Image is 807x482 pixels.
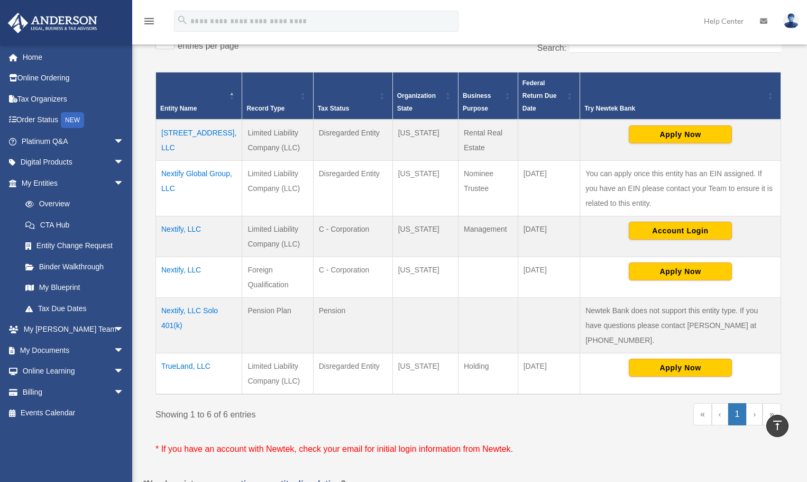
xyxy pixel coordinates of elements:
[458,216,518,257] td: Management
[392,353,458,395] td: [US_STATE]
[629,125,732,143] button: Apply Now
[518,216,580,257] td: [DATE]
[7,381,140,403] a: Billingarrow_drop_down
[156,72,242,120] th: Entity Name: Activate to invert sorting
[629,222,732,240] button: Account Login
[114,152,135,174] span: arrow_drop_down
[392,216,458,257] td: [US_STATE]
[15,277,135,298] a: My Blueprint
[629,359,732,377] button: Apply Now
[7,131,140,152] a: Platinum Q&Aarrow_drop_down
[458,120,518,161] td: Rental Real Estate
[242,298,313,353] td: Pension Plan
[7,47,140,68] a: Home
[629,262,732,280] button: Apply Now
[7,361,140,382] a: Online Learningarrow_drop_down
[518,257,580,298] td: [DATE]
[766,415,788,437] a: vertical_align_top
[693,403,712,425] a: First
[160,105,197,112] span: Entity Name
[114,319,135,341] span: arrow_drop_down
[143,19,155,28] a: menu
[7,110,140,131] a: Order StatusNEW
[155,442,781,457] p: * If you have an account with Newtek, check your email for initial login information from Newtek.
[155,403,461,422] div: Showing 1 to 6 of 6 entries
[463,92,491,112] span: Business Purpose
[15,298,135,319] a: Tax Due Dates
[246,105,285,112] span: Record Type
[392,257,458,298] td: [US_STATE]
[580,72,781,120] th: Try Newtek Bank : Activate to sort
[15,256,135,277] a: Binder Walkthrough
[584,102,765,115] div: Try Newtek Bank
[313,257,392,298] td: C - Corporation
[580,161,781,216] td: You can apply once this entity has an EIN assigned. If you have an EIN please contact your Team t...
[397,92,436,112] span: Organization State
[156,353,242,395] td: TrueLand, LLC
[746,403,763,425] a: Next
[242,161,313,216] td: Limited Liability Company (LLC)
[114,361,135,383] span: arrow_drop_down
[242,257,313,298] td: Foreign Qualification
[7,172,135,194] a: My Entitiesarrow_drop_down
[392,161,458,216] td: [US_STATE]
[15,214,135,235] a: CTA Hub
[458,72,518,120] th: Business Purpose: Activate to sort
[518,161,580,216] td: [DATE]
[143,15,155,28] i: menu
[156,161,242,216] td: Nextify Global Group, LLC
[7,340,140,361] a: My Documentsarrow_drop_down
[156,120,242,161] td: [STREET_ADDRESS], LLC
[7,152,140,173] a: Digital Productsarrow_drop_down
[522,79,557,112] span: Federal Return Due Date
[178,41,239,50] label: entries per page
[458,353,518,395] td: Holding
[114,131,135,152] span: arrow_drop_down
[458,161,518,216] td: Nominee Trustee
[313,72,392,120] th: Tax Status: Activate to sort
[61,112,84,128] div: NEW
[313,216,392,257] td: C - Corporation
[392,120,458,161] td: [US_STATE]
[156,216,242,257] td: Nextify, LLC
[242,216,313,257] td: Limited Liability Company (LLC)
[242,353,313,395] td: Limited Liability Company (LLC)
[580,298,781,353] td: Newtek Bank does not support this entity type. If you have questions please contact [PERSON_NAME]...
[518,72,580,120] th: Federal Return Due Date: Activate to sort
[242,120,313,161] td: Limited Liability Company (LLC)
[7,319,140,340] a: My [PERSON_NAME] Teamarrow_drop_down
[7,403,140,424] a: Events Calendar
[114,340,135,361] span: arrow_drop_down
[318,105,350,112] span: Tax Status
[5,13,100,33] img: Anderson Advisors Platinum Portal
[114,381,135,403] span: arrow_drop_down
[7,68,140,89] a: Online Ordering
[728,403,747,425] a: 1
[712,403,728,425] a: Previous
[177,14,188,26] i: search
[629,226,732,234] a: Account Login
[7,88,140,110] a: Tax Organizers
[156,298,242,353] td: Nextify, LLC Solo 401(k)
[114,172,135,194] span: arrow_drop_down
[537,43,566,52] label: Search:
[518,353,580,395] td: [DATE]
[783,13,799,29] img: User Pic
[313,298,392,353] td: Pension
[771,419,784,432] i: vertical_align_top
[156,257,242,298] td: Nextify, LLC
[392,72,458,120] th: Organization State: Activate to sort
[763,403,781,425] a: Last
[15,194,130,215] a: Overview
[313,120,392,161] td: Disregarded Entity
[242,72,313,120] th: Record Type: Activate to sort
[313,161,392,216] td: Disregarded Entity
[15,235,135,257] a: Entity Change Request
[313,353,392,395] td: Disregarded Entity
